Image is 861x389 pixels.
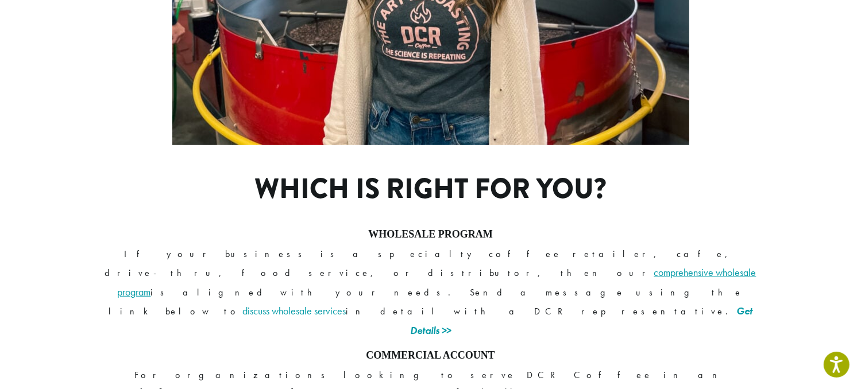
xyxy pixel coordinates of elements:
[185,173,676,206] h1: Which is right for you?
[242,304,346,317] a: discuss wholesale services
[103,349,758,362] h4: COMMERCIAL ACCOUNT
[103,246,758,340] p: If your business is a specialty coffee retailer, cafe, drive-thru, food service, or distributor, ...
[103,228,758,241] h4: WHOLESALE PROGRAM
[118,266,756,298] a: comprehensive wholesale program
